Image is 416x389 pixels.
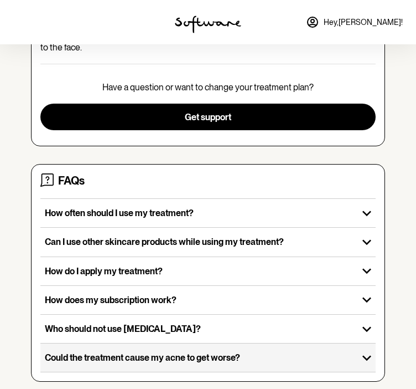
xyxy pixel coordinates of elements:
[40,315,376,343] button: Who should not use [MEDICAL_DATA]?
[45,208,353,218] p: How often should I use my treatment?
[40,228,376,256] button: Can I use other skincare products while using my treatment?
[45,352,353,363] p: Could the treatment cause my acne to get worse?
[175,16,241,33] img: software logo
[45,237,353,247] p: Can I use other skincare products while using my treatment?
[58,176,85,186] h4: FAQs
[299,9,409,35] a: Hey,[PERSON_NAME]!
[40,104,376,130] button: Get support
[102,82,314,93] p: Have a question or want to change your treatment plan?
[45,295,353,305] p: How does my subscription work?
[40,344,376,372] button: Could the treatment cause my acne to get worse?
[40,199,376,227] button: How often should I use my treatment?
[45,324,353,334] p: Who should not use [MEDICAL_DATA]?
[324,18,403,27] span: Hey, [PERSON_NAME] !
[40,257,376,285] button: How do I apply my treatment?
[45,266,353,277] p: How do I apply my treatment?
[185,112,231,122] span: Get support
[40,286,376,314] button: How does my subscription work?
